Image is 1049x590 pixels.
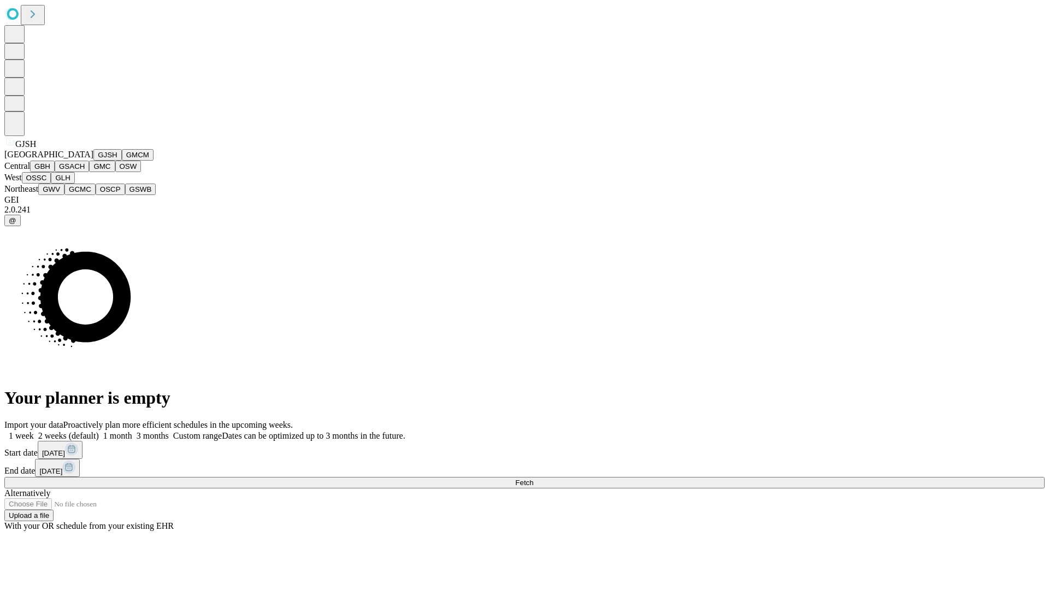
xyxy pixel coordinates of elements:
[4,521,174,530] span: With your OR schedule from your existing EHR
[89,161,115,172] button: GMC
[42,449,65,457] span: [DATE]
[9,216,16,225] span: @
[64,184,96,195] button: GCMC
[4,420,63,429] span: Import your data
[137,431,169,440] span: 3 months
[4,205,1045,215] div: 2.0.241
[4,195,1045,205] div: GEI
[55,161,89,172] button: GSACH
[4,161,30,170] span: Central
[38,184,64,195] button: GWV
[30,161,55,172] button: GBH
[38,441,82,459] button: [DATE]
[173,431,222,440] span: Custom range
[4,184,38,193] span: Northeast
[4,459,1045,477] div: End date
[4,215,21,226] button: @
[115,161,142,172] button: OSW
[22,172,51,184] button: OSSC
[51,172,74,184] button: GLH
[125,184,156,195] button: GSWB
[4,488,50,498] span: Alternatively
[4,388,1045,408] h1: Your planner is empty
[4,477,1045,488] button: Fetch
[38,431,99,440] span: 2 weeks (default)
[515,479,533,487] span: Fetch
[93,149,122,161] button: GJSH
[15,139,36,149] span: GJSH
[9,431,34,440] span: 1 week
[4,150,93,159] span: [GEOGRAPHIC_DATA]
[122,149,154,161] button: GMCM
[39,467,62,475] span: [DATE]
[96,184,125,195] button: OSCP
[4,510,54,521] button: Upload a file
[35,459,80,477] button: [DATE]
[4,173,22,182] span: West
[63,420,293,429] span: Proactively plan more efficient schedules in the upcoming weeks.
[103,431,132,440] span: 1 month
[4,441,1045,459] div: Start date
[222,431,405,440] span: Dates can be optimized up to 3 months in the future.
